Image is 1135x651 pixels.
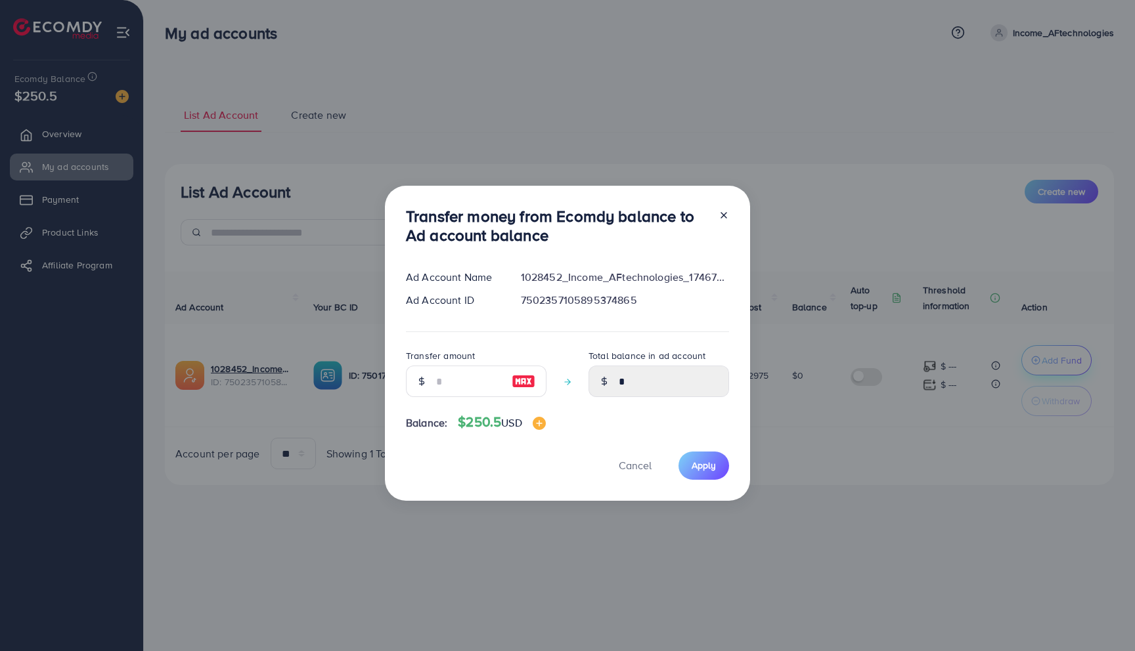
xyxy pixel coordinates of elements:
[395,293,510,308] div: Ad Account ID
[1079,592,1125,641] iframe: Chat
[692,459,716,472] span: Apply
[510,270,740,285] div: 1028452_Income_AFtechnologies_1746778638372
[602,451,668,480] button: Cancel
[501,415,522,430] span: USD
[533,417,546,430] img: image
[510,293,740,308] div: 7502357105895374865
[619,458,652,472] span: Cancel
[406,349,475,362] label: Transfer amount
[512,373,535,389] img: image
[406,207,708,245] h3: Transfer money from Ecomdy balance to Ad account balance
[406,415,447,430] span: Balance:
[589,349,705,362] label: Total balance in ad account
[395,270,510,285] div: Ad Account Name
[458,414,545,430] h4: $250.5
[679,451,729,480] button: Apply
